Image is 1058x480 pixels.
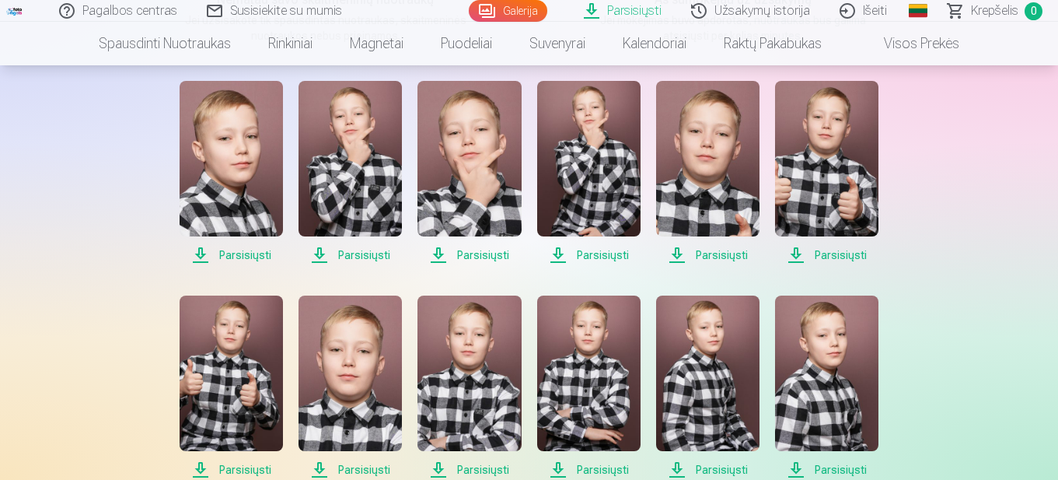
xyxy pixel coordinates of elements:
span: Parsisiųsti [299,246,402,265]
span: Krepšelis [971,2,1018,20]
a: Kalendoriai [604,22,705,65]
a: Parsisiųsti [775,81,878,265]
a: Suvenyrai [511,22,604,65]
a: Parsisiųsti [656,81,759,265]
a: Parsisiųsti [180,296,283,479]
a: Magnetai [331,22,422,65]
a: Parsisiųsti [537,81,641,265]
a: Parsisiųsti [656,296,759,479]
a: Parsisiųsti [417,296,521,479]
span: 0 [1025,2,1042,20]
span: Parsisiųsti [775,461,878,479]
a: Parsisiųsti [417,81,521,265]
a: Parsisiųsti [299,296,402,479]
a: Parsisiųsti [537,296,641,479]
span: Parsisiųsti [537,246,641,265]
span: Parsisiųsti [417,246,521,265]
span: Parsisiųsti [417,461,521,479]
a: Rinkiniai [250,22,331,65]
a: Puodeliai [422,22,511,65]
span: Parsisiųsti [775,246,878,265]
a: Parsisiųsti [775,296,878,479]
a: Visos prekės [840,22,978,65]
a: Spausdinti nuotraukas [80,22,250,65]
a: Raktų pakabukas [705,22,840,65]
a: Parsisiųsti [180,81,283,265]
span: Parsisiųsti [656,461,759,479]
span: Parsisiųsti [180,246,283,265]
span: Parsisiųsti [537,461,641,479]
span: Parsisiųsti [656,246,759,265]
span: Parsisiųsti [299,461,402,479]
img: /fa5 [6,6,23,16]
span: Parsisiųsti [180,461,283,479]
a: Parsisiųsti [299,81,402,265]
